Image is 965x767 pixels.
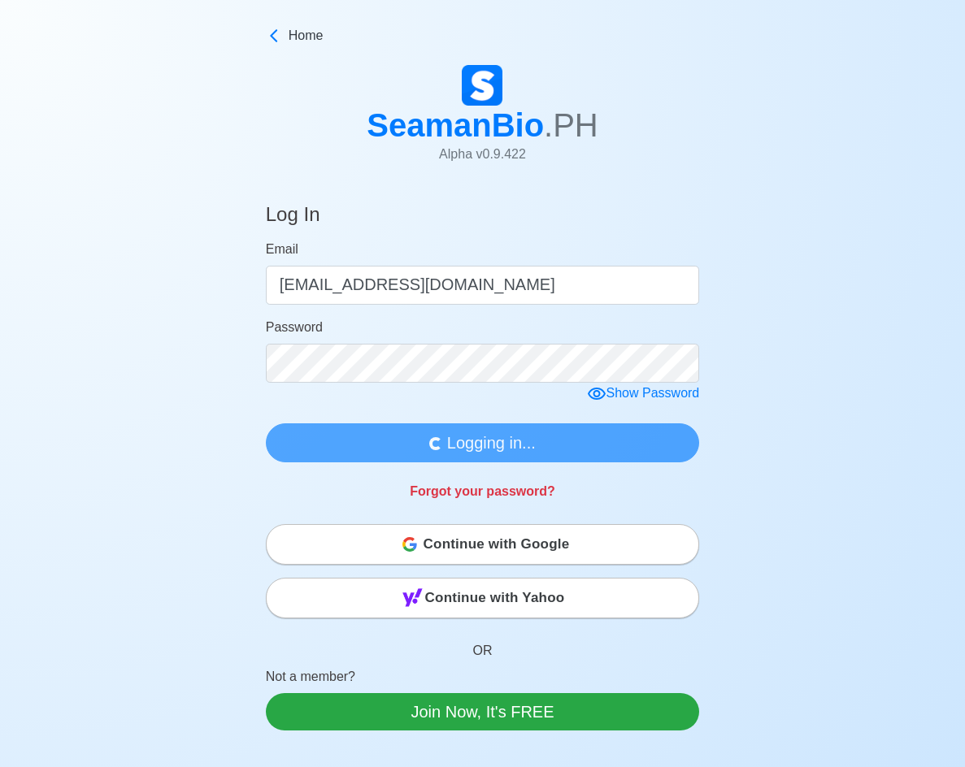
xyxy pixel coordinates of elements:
button: Continue with Yahoo [266,578,700,618]
span: .PH [544,107,598,143]
button: Continue with Google [266,524,700,565]
input: Your email [266,266,700,305]
a: Forgot your password? [410,484,555,498]
h4: Log In [266,203,320,233]
span: Home [289,26,324,45]
a: SeamanBio.PHAlpha v0.9.422 [367,65,598,177]
span: Continue with Yahoo [425,582,565,614]
span: Password [266,320,323,334]
p: Alpha v 0.9.422 [367,145,598,164]
a: Join Now, It's FREE [266,693,700,730]
a: Home [266,26,700,45]
div: Show Password [587,383,700,404]
p: Not a member? [266,667,700,693]
button: Logging in... [266,423,700,462]
p: OR [266,622,700,667]
h1: SeamanBio [367,106,598,145]
img: Logo [462,65,502,106]
span: Email [266,242,298,256]
span: Continue with Google [424,528,570,561]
